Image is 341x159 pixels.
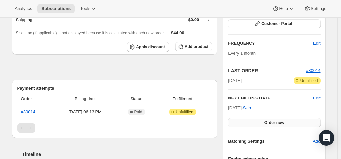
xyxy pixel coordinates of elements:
span: Tools [80,6,90,11]
span: Settings [311,6,326,11]
a: #30014 [306,68,320,73]
button: Subscriptions [37,4,75,13]
span: [DATE] · 06:13 PM [55,109,116,115]
span: Order now [264,120,284,125]
span: Analytics [15,6,32,11]
span: Edit [313,40,320,47]
span: Unfulfilled [176,109,193,115]
button: Help [268,4,298,13]
button: Edit [313,95,320,101]
button: Shipping actions [203,15,213,22]
h2: LAST ORDER [228,67,306,74]
span: Customer Portal [261,21,292,26]
span: [DATE] · [228,105,251,110]
span: Paid [134,109,142,115]
h6: Batching Settings [228,138,313,145]
button: Order now [228,118,320,127]
h2: FREQUENCY [228,40,313,47]
button: Customer Portal [228,19,320,28]
span: Add [313,138,320,145]
span: Fulfillment [157,96,208,102]
span: Every 1 month [228,51,256,56]
h2: NEXT BILLING DATE [228,95,313,101]
div: Open Intercom Messenger [319,130,334,146]
span: Help [279,6,288,11]
span: [DATE] [228,77,242,84]
button: Analytics [11,4,36,13]
button: Apply discount [127,42,169,52]
span: $44.00 [171,30,184,35]
span: Sales tax (if applicable) is not displayed because it is calculated with each new order. [16,31,165,35]
span: Subscriptions [41,6,71,11]
button: Add [309,136,324,147]
th: Shipping [12,12,133,27]
span: Add product [185,44,208,49]
h2: Timeline [22,151,218,158]
span: Skip [243,105,251,111]
button: Tools [76,4,101,13]
span: Status [120,96,153,102]
button: Edit [309,38,324,49]
h2: Payment attempts [17,85,212,92]
span: Apply discount [136,44,165,50]
a: #30014 [21,109,35,114]
button: Add product [175,42,212,51]
span: $0.00 [188,17,199,22]
button: Skip [239,103,255,113]
button: #30014 [306,67,320,74]
nav: Pagination [17,123,212,133]
span: Billing date [55,96,116,102]
th: Order [17,92,53,106]
button: Settings [300,4,330,13]
span: Unfulfilled [300,78,318,83]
